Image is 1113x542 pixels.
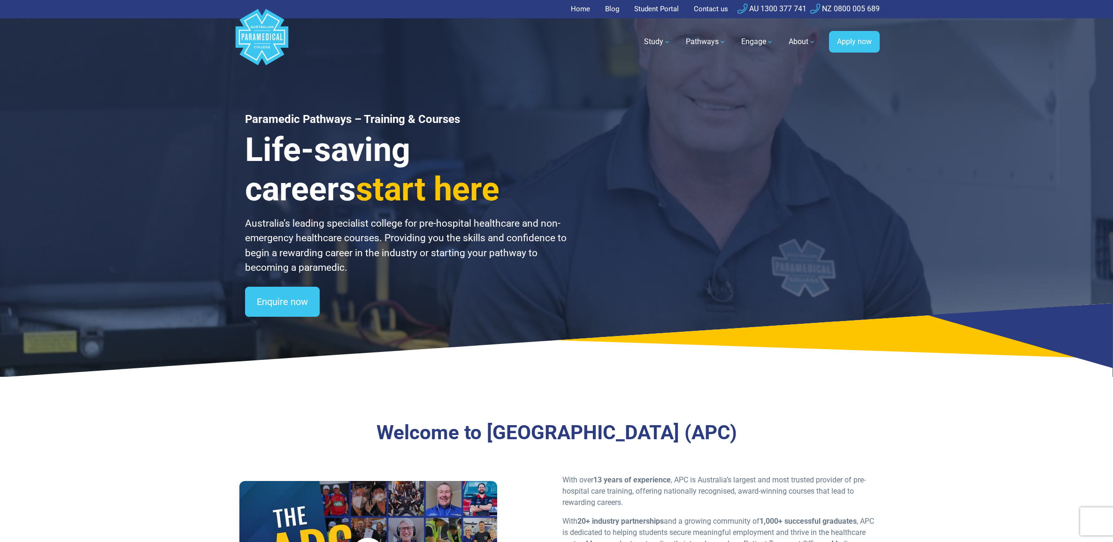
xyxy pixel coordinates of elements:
[234,18,290,66] a: Australian Paramedical College
[245,113,568,126] h1: Paramedic Pathways – Training & Courses
[737,4,806,13] a: AU 1300 377 741
[593,475,671,484] strong: 13 years of experience
[829,31,880,53] a: Apply now
[356,170,499,208] span: start here
[245,130,568,209] h3: Life-saving careers
[287,421,826,445] h3: Welcome to [GEOGRAPHIC_DATA] (APC)
[245,287,320,317] a: Enquire now
[638,29,676,55] a: Study
[245,216,568,275] p: Australia’s leading specialist college for pre-hospital healthcare and non-emergency healthcare c...
[760,517,857,526] strong: 1,000+ successful graduates
[783,29,821,55] a: About
[736,29,779,55] a: Engage
[562,474,874,508] p: With over , APC is Australia’s largest and most trusted provider of pre-hospital care training, o...
[680,29,732,55] a: Pathways
[577,517,664,526] strong: 20+ industry partnerships
[810,4,880,13] a: NZ 0800 005 689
